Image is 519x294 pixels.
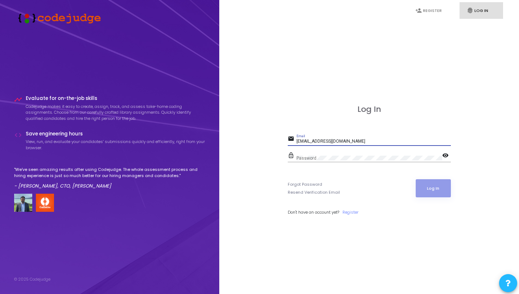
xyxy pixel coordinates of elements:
[36,194,54,212] img: company-logo
[26,139,205,151] p: View, run, and evaluate your candidates’ submissions quickly and efficiently, right from your bro...
[467,7,473,14] i: fingerprint
[408,2,452,19] a: person_addRegister
[14,276,50,282] div: © 2025 Codejudge
[342,209,358,215] a: Register
[26,131,205,137] h4: Save engineering hours
[288,135,296,144] mat-icon: email
[288,152,296,160] mat-icon: lock_outline
[288,105,451,114] h3: Log In
[415,7,422,14] i: person_add
[14,96,22,104] i: timeline
[288,189,340,196] a: Resend Verification Email
[26,104,205,122] p: Codejudge makes it easy to create, assign, track, and assess take-home coding assignments. Choose...
[288,209,339,215] span: Don't have an account yet?
[416,179,451,197] button: Log In
[14,182,111,189] em: - [PERSON_NAME], CTO, [PERSON_NAME]
[288,181,322,188] a: Forgot Password
[14,194,32,212] img: user image
[26,96,205,101] h4: Evaluate for on-the-job skills
[14,167,205,178] p: "We've seen amazing results after using Codejudge. The whole assessment process and hiring experi...
[460,2,503,19] a: fingerprintLog In
[296,139,451,144] input: Email
[442,152,451,160] mat-icon: visibility
[14,131,22,139] i: code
